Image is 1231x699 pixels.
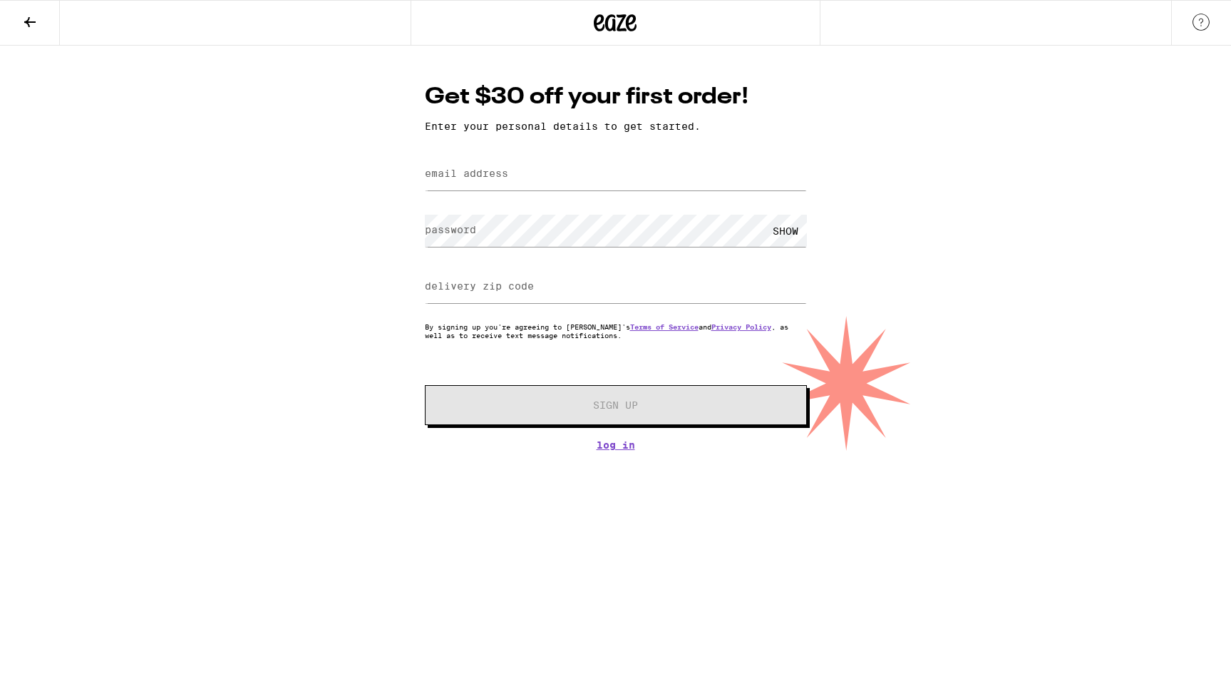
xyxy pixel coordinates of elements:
div: SHOW [764,215,807,247]
a: Log In [425,439,807,451]
label: password [425,224,476,235]
button: Sign Up [425,385,807,425]
input: delivery zip code [425,271,807,303]
p: By signing up you're agreeing to [PERSON_NAME]'s and , as well as to receive text message notific... [425,322,807,340]
span: Sign Up [593,400,638,410]
label: delivery zip code [425,280,534,292]
input: email address [425,158,807,190]
label: email address [425,168,508,179]
p: Enter your personal details to get started. [425,121,807,132]
a: Terms of Service [630,322,699,331]
h1: Get $30 off your first order! [425,81,807,113]
a: Privacy Policy [711,322,771,331]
